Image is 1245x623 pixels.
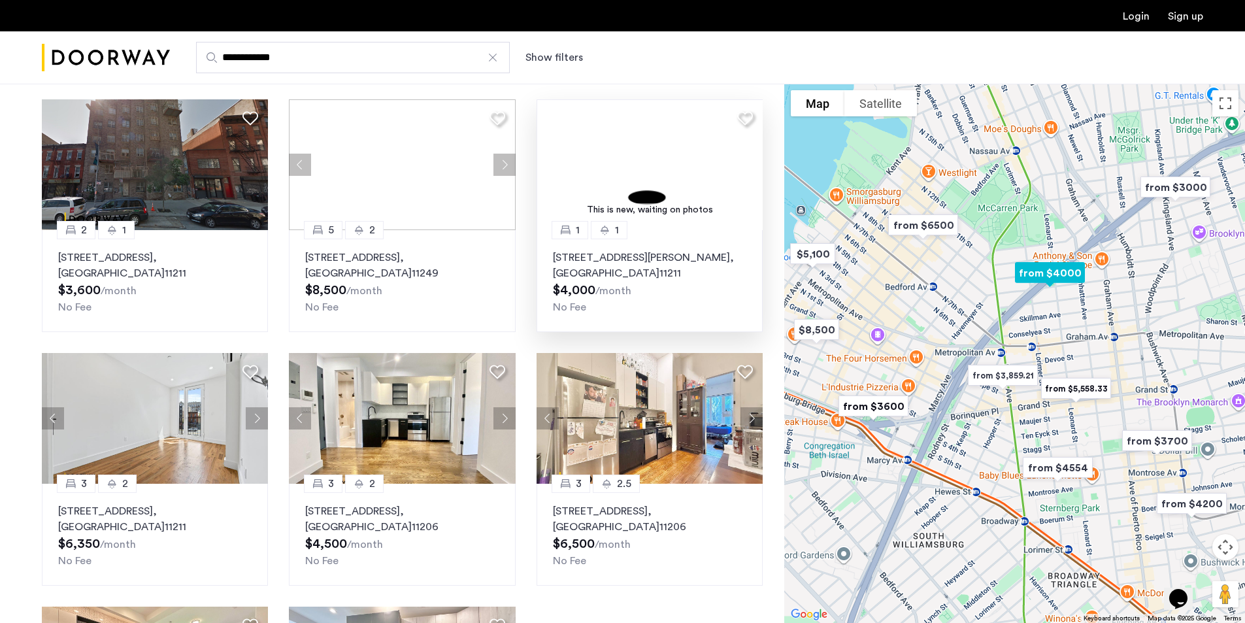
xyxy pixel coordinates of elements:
span: No Fee [305,556,339,566]
img: dc6efc1f-24ba-4395-9182-45437e21be9a_638877555928985806.jpeg [537,353,763,484]
input: Apartment Search [196,42,510,73]
sub: /month [595,539,631,550]
div: from $3000 [1130,167,1221,207]
button: Show satellite imagery [844,90,917,116]
button: Previous apartment [289,154,311,176]
button: Show street map [791,90,844,116]
img: Google [788,606,831,623]
a: 21[STREET_ADDRESS], [GEOGRAPHIC_DATA]11211No Fee [42,230,268,332]
iframe: chat widget [1164,571,1206,610]
a: 11[STREET_ADDRESS][PERSON_NAME], [GEOGRAPHIC_DATA]11211No Fee [537,230,763,332]
p: [STREET_ADDRESS][PERSON_NAME] 11211 [553,250,746,281]
button: Previous apartment [289,407,311,429]
sub: /month [101,286,137,296]
span: 2.5 [617,476,631,492]
div: $5,100 [780,234,846,274]
span: No Fee [58,302,91,312]
span: $4,500 [305,537,347,550]
p: [STREET_ADDRESS] 11206 [305,503,499,535]
span: $6,350 [58,537,100,550]
img: dc6efc1f-24ba-4395-9182-45437e21be9a_638907940359509753.png [42,99,269,230]
span: 1 [576,222,580,238]
a: Terms (opens in new tab) [1224,614,1241,623]
span: 2 [81,222,87,238]
a: Open this area in Google Maps (opens a new window) [788,606,831,623]
a: 32[STREET_ADDRESS], [GEOGRAPHIC_DATA]11211No Fee [42,484,268,586]
button: Map camera controls [1212,534,1238,560]
p: [STREET_ADDRESS] 11211 [58,503,252,535]
a: 32.5[STREET_ADDRESS], [GEOGRAPHIC_DATA]11206No Fee [537,484,763,586]
span: 2 [122,476,128,492]
span: 3 [328,476,334,492]
span: 2 [369,222,375,238]
a: Cazamio Logo [42,33,170,82]
div: from $3,859.21 [957,356,1048,396]
sub: /month [595,286,631,296]
button: Drag Pegman onto the map to open Street View [1212,581,1238,607]
span: No Fee [553,556,586,566]
img: 1.gif [537,99,763,230]
span: $8,500 [305,284,346,297]
span: No Fee [58,556,91,566]
span: 3 [576,476,582,492]
sub: /month [346,286,382,296]
span: 3 [81,476,87,492]
div: from $5,558.33 [1031,369,1121,409]
div: from $6500 [878,205,969,245]
div: from $3700 [1112,421,1203,461]
div: from $4000 [1004,253,1095,293]
img: logo [42,33,170,82]
p: [STREET_ADDRESS] 11211 [58,250,252,281]
div: from $3600 [828,386,919,426]
a: 32[STREET_ADDRESS], [GEOGRAPHIC_DATA]11206No Fee [289,484,515,586]
button: Toggle fullscreen view [1212,90,1238,116]
button: Keyboard shortcuts [1084,614,1140,623]
img: 2016_638513184041900212.jpeg [289,353,516,484]
button: Next apartment [493,407,516,429]
p: [STREET_ADDRESS] 11249 [305,250,499,281]
div: This is new, waiting on photos [543,203,757,217]
a: Registration [1168,11,1203,22]
span: 5 [328,222,334,238]
a: 52[STREET_ADDRESS], [GEOGRAPHIC_DATA]11249No Fee [289,230,515,332]
span: No Fee [553,302,586,312]
span: 1 [615,222,619,238]
span: 2 [369,476,375,492]
span: $3,600 [58,284,101,297]
button: Next apartment [740,407,763,429]
button: Next apartment [246,407,268,429]
div: from $4554 [1012,448,1103,488]
button: Previous apartment [537,407,559,429]
a: This is new, waiting on photos [537,99,763,230]
sub: /month [347,539,383,550]
a: Login [1123,11,1150,22]
span: No Fee [305,302,339,312]
span: 1 [122,222,126,238]
span: $4,000 [553,284,595,297]
div: from $4200 [1146,484,1237,524]
span: Map data ©2025 Google [1148,615,1216,622]
div: $8,500 [784,310,850,350]
img: 2016_638593471000918117.jpeg [42,353,269,484]
span: $6,500 [553,537,595,550]
button: Show or hide filters [525,50,583,65]
button: Previous apartment [42,407,64,429]
p: [STREET_ADDRESS] 11206 [553,503,746,535]
button: Next apartment [493,154,516,176]
sub: /month [100,539,136,550]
